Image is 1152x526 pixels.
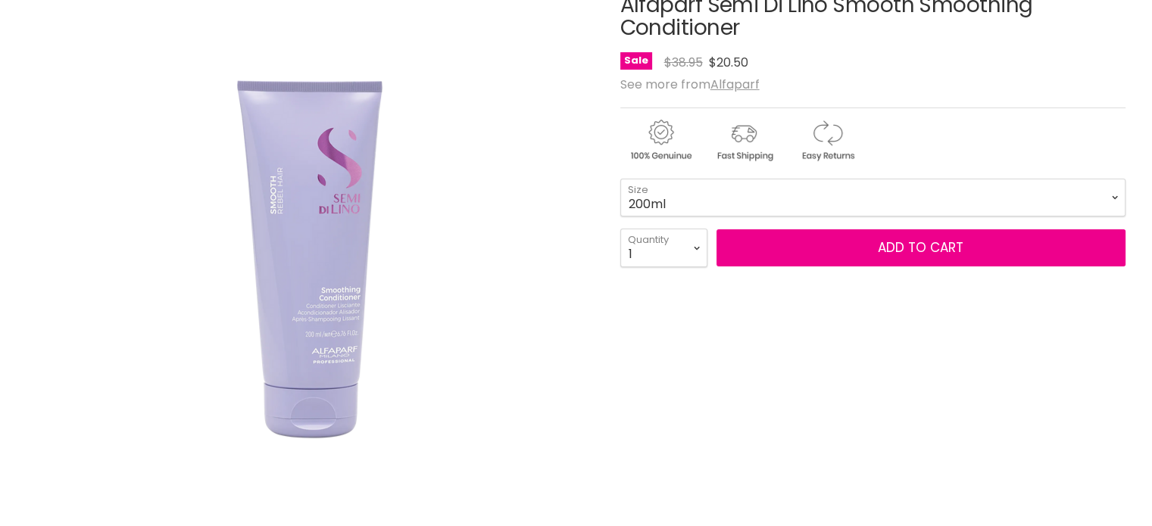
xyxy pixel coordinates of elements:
[620,52,652,70] span: Sale
[664,54,703,71] span: $38.95
[716,229,1125,267] button: Add to cart
[709,54,748,71] span: $20.50
[620,229,707,266] select: Quantity
[620,76,760,93] span: See more from
[620,117,701,163] img: genuine.gif
[704,117,784,163] img: shipping.gif
[787,117,867,163] img: returns.gif
[710,76,760,93] a: Alfaparf
[878,238,963,257] span: Add to cart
